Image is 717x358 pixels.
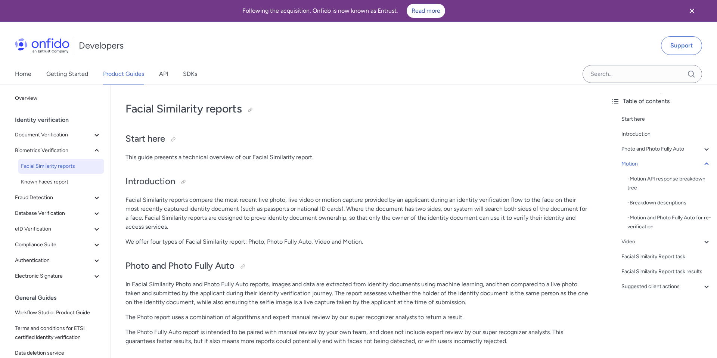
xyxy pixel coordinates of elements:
[15,240,92,249] span: Compliance Suite
[621,237,711,246] a: Video
[12,321,104,345] a: Terms and conditions for ETSI certified identity verification
[125,101,590,116] h1: Facial Similarity reports
[621,160,711,169] a: Motion
[661,36,702,55] a: Support
[15,38,69,53] img: Onfido Logo
[621,282,711,291] a: Suggested client actions
[15,256,92,265] span: Authentication
[103,64,144,84] a: Product Guides
[125,280,590,307] p: In Facial Similarity Photo and Photo Fully Auto reports, images and data are extracted from ident...
[79,40,124,52] h1: Developers
[15,209,92,218] span: Database Verification
[687,6,696,15] svg: Close banner
[15,225,92,234] span: eID Verification
[12,127,104,142] button: Document Verification
[678,1,706,20] button: Close banner
[183,64,197,84] a: SDKs
[12,253,104,268] button: Authentication
[611,97,711,106] div: Table of contents
[627,198,711,207] div: - Breakdown descriptions
[125,153,590,162] p: This guide presents a technical overview of our Facial Similarity report.
[12,269,104,284] button: Electronic Signature
[15,130,92,139] span: Document Verification
[18,175,104,189] a: Known Faces report
[621,115,711,124] a: Start here
[125,328,590,346] p: The Photo Fully Auto report is intended to be paired with manual review by your own team, and doe...
[12,222,104,237] button: eID Verification
[15,349,101,358] span: Data deletion service
[15,64,31,84] a: Home
[621,145,711,154] a: Photo and Photo Fully Auto
[15,112,107,127] div: Identity verification
[627,175,711,192] div: - Motion API response breakdown tree
[15,308,101,317] span: Workflow Studio: Product Guide
[15,146,92,155] span: Biometrics Verification
[407,4,445,18] a: Read more
[21,162,101,171] span: Facial Similarity reports
[12,143,104,158] button: Biometrics Verification
[159,64,168,84] a: API
[15,94,101,103] span: Overview
[9,4,678,18] div: Following the acquisition, Onfido is now known as Entrust.
[125,195,590,231] p: Facial Similarity reports compare the most recent live photo, live video or motion capture provid...
[46,64,88,84] a: Getting Started
[125,133,590,145] h2: Start here
[21,178,101,186] span: Known Faces report
[125,260,590,272] h2: Photo and Photo Fully Auto
[15,290,107,305] div: General Guides
[12,190,104,205] button: Fraud Detection
[12,206,104,221] button: Database Verification
[627,175,711,192] a: -Motion API response breakdown tree
[627,213,711,231] a: -Motion and Photo Fully Auto for re-verification
[125,175,590,188] h2: Introduction
[627,213,711,231] div: - Motion and Photo Fully Auto for re-verification
[12,91,104,106] a: Overview
[12,237,104,252] button: Compliance Suite
[125,237,590,246] p: We offer four types of Facial Similarity report: Photo, Photo Fully Auto, Video and Motion.
[18,159,104,174] a: Facial Similarity reports
[15,324,101,342] span: Terms and conditions for ETSI certified identity verification
[621,252,711,261] a: Facial Similarity Report task
[15,193,92,202] span: Fraud Detection
[125,313,590,322] p: The Photo report uses a combination of algorithms and expert manual review by our super recognize...
[621,130,711,139] a: Introduction
[12,305,104,320] a: Workflow Studio: Product Guide
[583,65,702,83] input: Onfido search input field
[627,198,711,207] a: -Breakdown descriptions
[15,272,92,281] span: Electronic Signature
[621,267,711,276] a: Facial Similarity Report task results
